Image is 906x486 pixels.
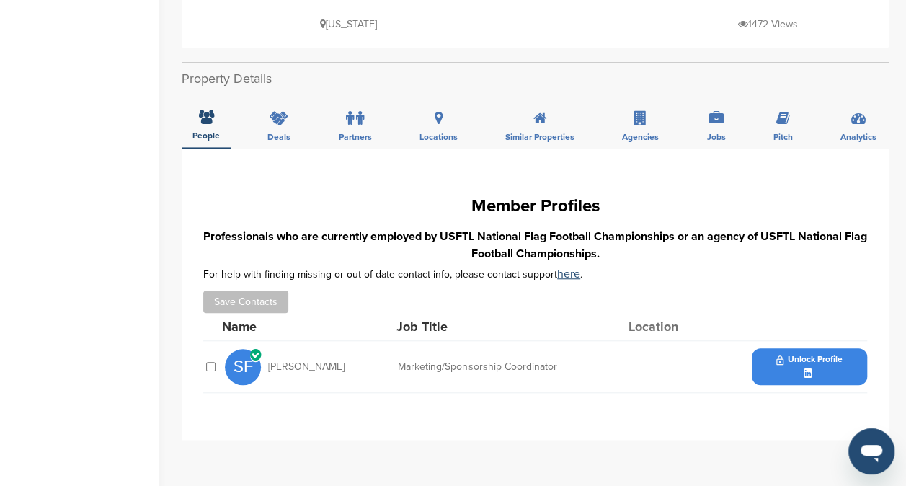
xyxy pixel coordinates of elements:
[628,320,736,333] div: Location
[222,320,381,333] div: Name
[192,131,220,140] span: People
[848,428,894,474] iframe: Button to launch messaging window
[707,133,726,141] span: Jobs
[267,133,290,141] span: Deals
[398,362,614,372] div: Marketing/Sponsorship Coordinator
[203,193,867,219] h1: Member Profiles
[203,268,867,280] div: For help with finding missing or out-of-date contact info, please contact support .
[320,15,377,33] p: [US_STATE]
[268,362,345,372] span: [PERSON_NAME]
[203,228,867,262] h3: Professionals who are currently employed by USFTL National Flag Football Championships or an agen...
[182,69,889,89] h2: Property Details
[505,133,574,141] span: Similar Properties
[557,267,580,281] a: here
[776,355,842,365] span: Unlock Profile
[738,15,798,33] p: 1472 Views
[203,291,288,313] button: Save Contacts
[773,133,793,141] span: Pitch
[225,349,261,385] span: SF
[396,320,613,333] div: Job Title
[840,133,876,141] span: Analytics
[339,133,372,141] span: Partners
[225,341,867,392] a: SF [PERSON_NAME] Marketing/Sponsorship Coordinator Unlock Profile
[419,133,458,141] span: Locations
[622,133,659,141] span: Agencies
